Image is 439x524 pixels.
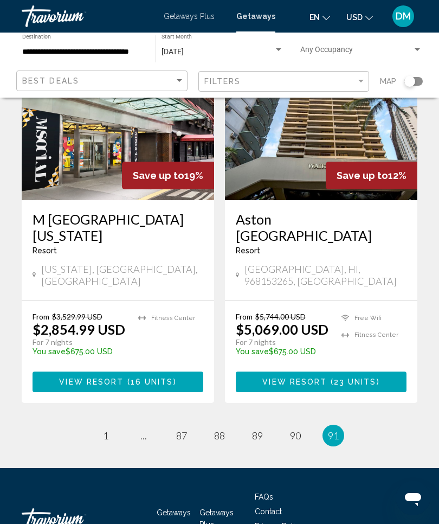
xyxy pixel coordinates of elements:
span: 1 [103,430,108,442]
button: View Resort(23 units) [236,372,406,392]
iframe: Button to launch messaging window [396,481,430,515]
span: Resort [33,246,57,255]
span: en [309,13,320,22]
span: Filters [204,77,241,86]
span: ( ) [124,378,176,387]
a: Aston [GEOGRAPHIC_DATA] [236,211,406,244]
span: $5,744.00 USD [255,312,306,321]
a: Contact [255,507,282,516]
mat-select: Sort by [22,76,184,86]
ul: Pagination [22,425,417,446]
span: [DATE] [162,47,184,56]
span: You save [33,347,66,356]
span: 91 [328,430,339,442]
span: Free Wifi [354,315,382,322]
span: Save up to [337,170,388,181]
p: For 7 nights [236,337,331,347]
span: 90 [290,430,301,442]
a: Travorium [22,5,153,27]
span: [US_STATE], [GEOGRAPHIC_DATA], [GEOGRAPHIC_DATA] [41,263,203,287]
button: Change currency [346,9,373,25]
span: Save up to [133,170,184,181]
span: 87 [176,430,187,442]
button: Filter [198,71,370,93]
img: ii_wbo1.jpg [225,27,417,200]
a: FAQs [255,493,273,501]
p: $5,069.00 USD [236,321,328,337]
span: From [33,312,49,321]
div: 19% [122,162,214,189]
span: DM [396,11,411,22]
span: 89 [252,430,263,442]
span: From [236,312,253,321]
span: ... [140,430,147,442]
button: User Menu [389,5,417,28]
span: Fitness Center [151,315,195,322]
button: Change language [309,9,330,25]
a: Getaways Plus [164,12,215,21]
p: $675.00 USD [33,347,127,356]
span: View Resort [59,378,124,387]
span: Best Deals [22,76,79,85]
span: Fitness Center [354,331,398,338]
span: 88 [214,430,225,442]
img: RT73E01X.jpg [22,27,214,200]
span: Resort [236,246,260,255]
span: USD [346,13,363,22]
div: 12% [326,162,417,189]
span: You save [236,347,269,356]
a: Getaways [157,508,191,517]
span: 23 units [334,378,377,387]
a: M [GEOGRAPHIC_DATA] [US_STATE] [33,211,203,244]
span: ( ) [327,378,379,387]
button: View Resort(16 units) [33,372,203,392]
p: For 7 nights [33,337,127,347]
a: Getaways [236,12,275,21]
span: Map [380,74,396,89]
span: View Resort [262,378,327,387]
span: 16 units [131,378,173,387]
span: [GEOGRAPHIC_DATA], HI, 968153265, [GEOGRAPHIC_DATA] [244,263,406,287]
p: $675.00 USD [236,347,331,356]
p: $2,854.99 USD [33,321,125,337]
span: $3,529.99 USD [52,312,102,321]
